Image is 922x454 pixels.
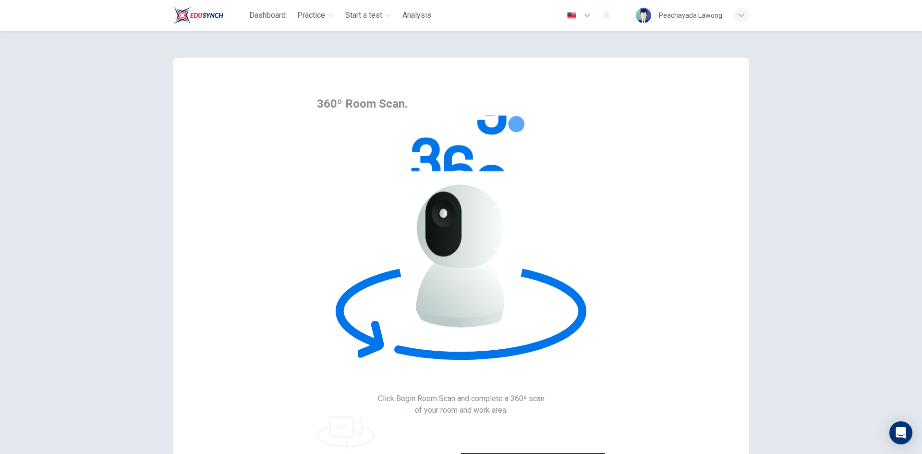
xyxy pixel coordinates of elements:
span: Practice [297,10,325,21]
span: of your room and work area. [317,405,605,416]
span: Start a test [345,10,382,21]
div: Open Intercom Messenger [889,421,912,444]
div: Peachayada Lawong [659,10,722,21]
button: Dashboard [245,7,290,24]
img: Train Test logo [173,6,223,25]
button: Practice [293,7,338,24]
img: en [566,12,578,19]
span: 360º Room Scan. [317,97,408,110]
button: Start a test [341,7,395,24]
span: Analysis [402,10,431,21]
span: Click Begin Room Scan and complete a 360º scan [317,393,605,405]
a: Train Test logo [173,6,245,25]
button: Analysis [399,7,435,24]
img: Profile picture [636,8,651,23]
span: Dashboard [249,10,286,21]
